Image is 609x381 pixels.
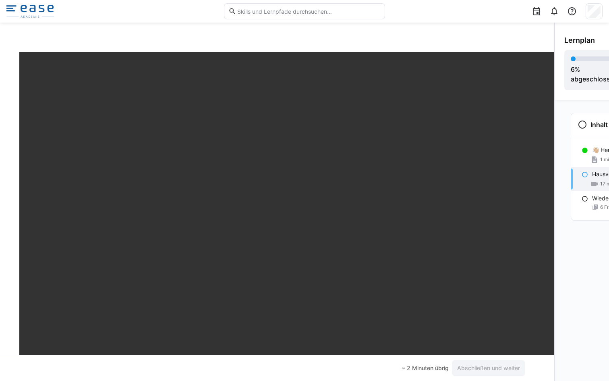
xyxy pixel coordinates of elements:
[564,36,595,45] span: Lernplan
[590,121,608,129] h3: Inhalt
[456,364,521,372] span: Abschließen und weiter
[236,8,381,15] input: Skills und Lernpfade durchsuchen…
[402,364,449,372] div: ~ 2 Minuten übrig
[571,65,575,73] span: 6
[452,360,525,376] button: Abschließen und weiter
